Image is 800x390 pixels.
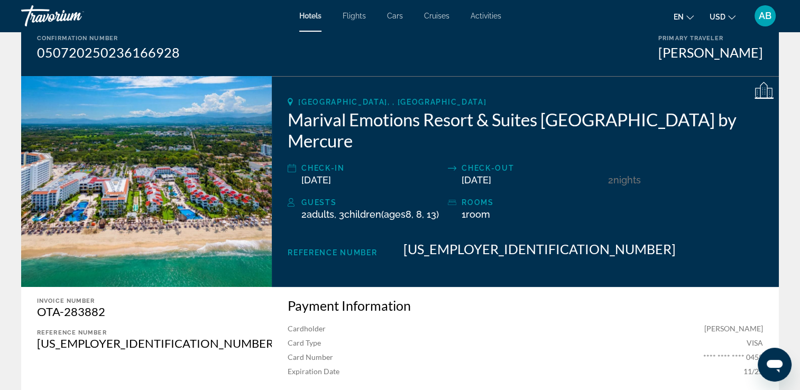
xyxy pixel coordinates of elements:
span: 2 [608,174,613,185]
iframe: Button to launch messaging window [758,348,792,382]
span: 2 [301,209,334,220]
a: Hotels [299,12,321,20]
a: Cars [387,12,403,20]
div: Invoice Number [37,298,251,304]
span: [US_EMPLOYER_IDENTIFICATION_NUMBER] [403,241,676,257]
button: Change currency [710,9,735,24]
div: Guests [301,196,443,209]
a: Flights [343,12,366,20]
h3: Payment Information [288,298,763,313]
span: Card Number [288,352,333,361]
span: en [674,13,684,21]
span: 11/25 [743,367,763,376]
img: Marival Emotions Resort & Suites Riviera Nayarit by Mercure [21,76,272,287]
span: Adults [307,209,334,220]
h2: Marival Emotions Resort & Suites [GEOGRAPHIC_DATA] by Mercure [288,109,763,151]
span: Reference Number [288,248,377,257]
span: USD [710,13,725,21]
span: Card Type [288,338,321,347]
div: [PERSON_NAME] [658,44,763,60]
div: Check-in [301,162,443,174]
span: ages [384,209,406,220]
div: 050720250236166928 [37,44,180,60]
span: Children [344,209,381,220]
button: Change language [674,9,694,24]
div: [US_EMPLOYER_IDENTIFICATION_NUMBER] [37,336,251,350]
span: [DATE] [462,174,491,185]
div: rooms [462,196,603,209]
span: AB [759,11,771,21]
span: Cardholder [288,324,326,333]
a: Activities [471,12,501,20]
div: Reference number [37,329,251,336]
span: Nights [613,174,641,185]
span: [GEOGRAPHIC_DATA], , [GEOGRAPHIC_DATA] [298,98,486,106]
a: Cruises [424,12,449,20]
span: [DATE] [301,174,331,185]
div: Confirmation Number [37,35,180,42]
span: , 3 [334,209,439,220]
span: [PERSON_NAME] [704,324,763,333]
div: Primary Traveler [658,35,763,42]
span: Expiration Date [288,367,339,376]
span: VISA [747,338,763,347]
div: OTA-283882 [37,304,251,319]
span: ( 8, 8, 13) [344,209,439,220]
button: User Menu [751,5,779,27]
div: Check-out [462,162,603,174]
span: Room [466,209,490,220]
a: Travorium [21,2,127,30]
span: 1 [462,209,490,220]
